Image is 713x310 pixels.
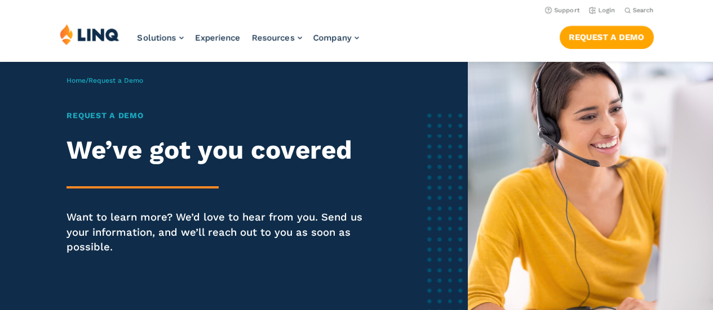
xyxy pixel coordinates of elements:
span: Request a Demo [88,77,143,84]
img: LINQ | K‑12 Software [60,24,119,45]
a: Resources [252,33,302,43]
span: Resources [252,33,295,43]
span: / [67,77,143,84]
a: Home [67,77,86,84]
a: Login [589,7,615,14]
a: Solutions [138,33,184,43]
span: Search [633,7,654,14]
span: Company [313,33,352,43]
nav: Button Navigation [560,24,654,48]
a: Experience [195,33,241,43]
h1: Request a Demo [67,110,383,122]
p: Want to learn more? We’d love to hear from you. Send us your information, and we’ll reach out to ... [67,210,383,254]
a: Company [313,33,359,43]
button: Open Search Bar [625,6,654,15]
h2: We’ve got you covered [67,136,383,165]
a: Request a Demo [560,26,654,48]
nav: Primary Navigation [138,24,359,61]
a: Support [545,7,580,14]
span: Solutions [138,33,176,43]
